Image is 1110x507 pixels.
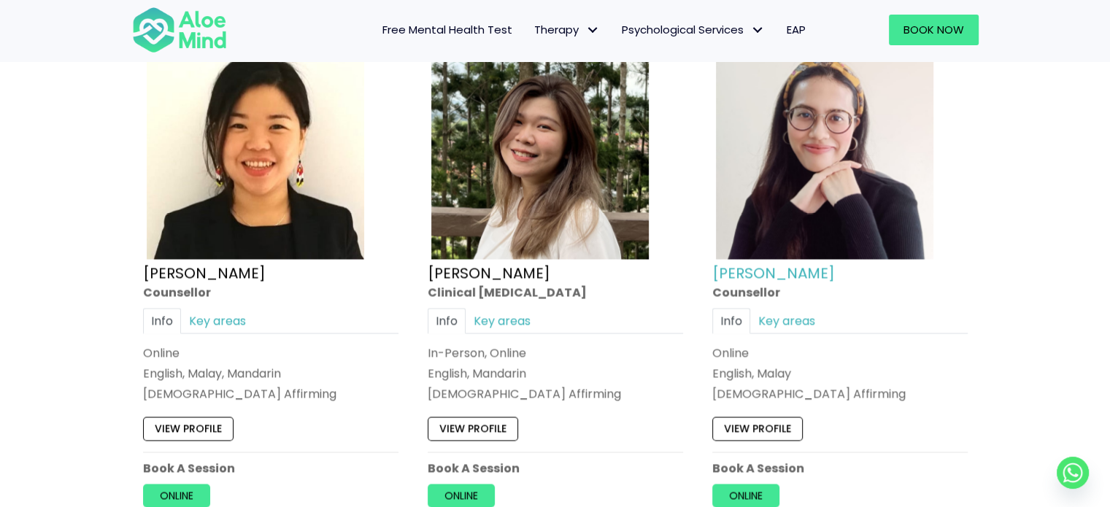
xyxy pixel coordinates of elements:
a: View profile [712,417,803,440]
a: Free Mental Health Test [371,15,523,45]
span: Therapy [534,22,600,37]
a: Book Now [889,15,979,45]
a: EAP [776,15,817,45]
div: [DEMOGRAPHIC_DATA] Affirming [712,385,968,402]
a: Whatsapp [1057,457,1089,489]
a: Info [143,307,181,333]
a: Key areas [466,307,539,333]
img: Aloe mind Logo [132,6,227,54]
span: Free Mental Health Test [382,22,512,37]
span: Psychological Services: submenu [747,20,768,41]
a: View profile [428,417,518,440]
a: Psychological ServicesPsychological Services: submenu [611,15,776,45]
a: [PERSON_NAME] [143,262,266,282]
a: Key areas [750,307,823,333]
p: English, Malay [712,365,968,382]
span: Therapy: submenu [582,20,604,41]
div: Online [712,344,968,360]
a: [PERSON_NAME] [712,262,835,282]
span: Book Now [903,22,964,37]
a: Info [428,307,466,333]
p: English, Malay, Mandarin [143,365,398,382]
div: [DEMOGRAPHIC_DATA] Affirming [428,385,683,402]
a: TherapyTherapy: submenu [523,15,611,45]
p: Book A Session [143,459,398,476]
a: Info [712,307,750,333]
p: Book A Session [428,459,683,476]
a: View profile [143,417,234,440]
a: Online [428,483,495,506]
a: Online [143,483,210,506]
img: Karen Counsellor [147,42,364,259]
nav: Menu [246,15,817,45]
div: Online [143,344,398,360]
a: Key areas [181,307,254,333]
a: Online [712,483,779,506]
div: Clinical [MEDICAL_DATA] [428,283,683,300]
img: Therapist Photo Update [716,42,933,259]
div: Counsellor [712,283,968,300]
div: [DEMOGRAPHIC_DATA] Affirming [143,385,398,402]
a: [PERSON_NAME] [428,262,550,282]
img: Kelly Clinical Psychologist [431,42,649,259]
span: EAP [787,22,806,37]
div: Counsellor [143,283,398,300]
span: Psychological Services [622,22,765,37]
p: English, Mandarin [428,365,683,382]
p: Book A Session [712,459,968,476]
div: In-Person, Online [428,344,683,360]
